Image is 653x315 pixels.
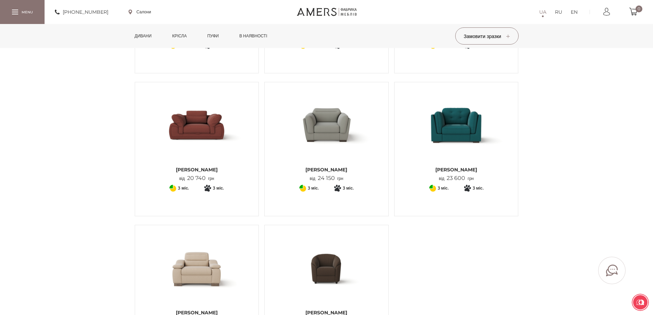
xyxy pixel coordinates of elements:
span: [PERSON_NAME] [140,166,254,173]
span: 3 міс. [213,184,224,192]
span: 3 міс. [438,184,449,192]
span: [PERSON_NAME] [400,166,513,173]
a: Салони [129,9,151,15]
img: Крісло ДЖЕММА [140,87,254,163]
a: [PHONE_NUMBER] [55,8,108,16]
span: 3 міс. [308,184,319,192]
span: 3 міс. [178,184,189,192]
a: RU [555,8,562,16]
a: Крісло Софія [PERSON_NAME] від24 150грн [270,87,383,182]
img: Крісло ЕШЛІ [400,87,513,163]
a: Дивани [130,24,157,48]
a: Крісла [167,24,192,48]
p: від грн [310,175,343,182]
a: EN [571,8,578,16]
img: Крісло Софія [270,87,383,163]
a: Крісло ЕШЛІ [PERSON_NAME] від23 600грн [400,87,513,182]
a: Крісло ДЖЕММА [PERSON_NAME] від20 740грн [140,87,254,182]
span: 3 міс. [473,184,484,192]
span: 3 міс. [343,184,354,192]
p: від грн [439,175,474,182]
span: 24 150 [315,175,337,181]
span: 20 740 [185,175,208,181]
a: в наявності [234,24,272,48]
span: 0 [636,5,642,12]
img: Крісло КЕЛЛІ [140,230,254,306]
span: 23 600 [444,175,468,181]
a: Пуфи [202,24,224,48]
p: від грн [179,175,214,182]
a: UA [539,8,546,16]
span: [PERSON_NAME] [270,166,383,173]
img: Крісло ДОНАТА [270,230,383,306]
span: Замовити зразки [464,33,510,39]
button: Замовити зразки [455,27,519,45]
